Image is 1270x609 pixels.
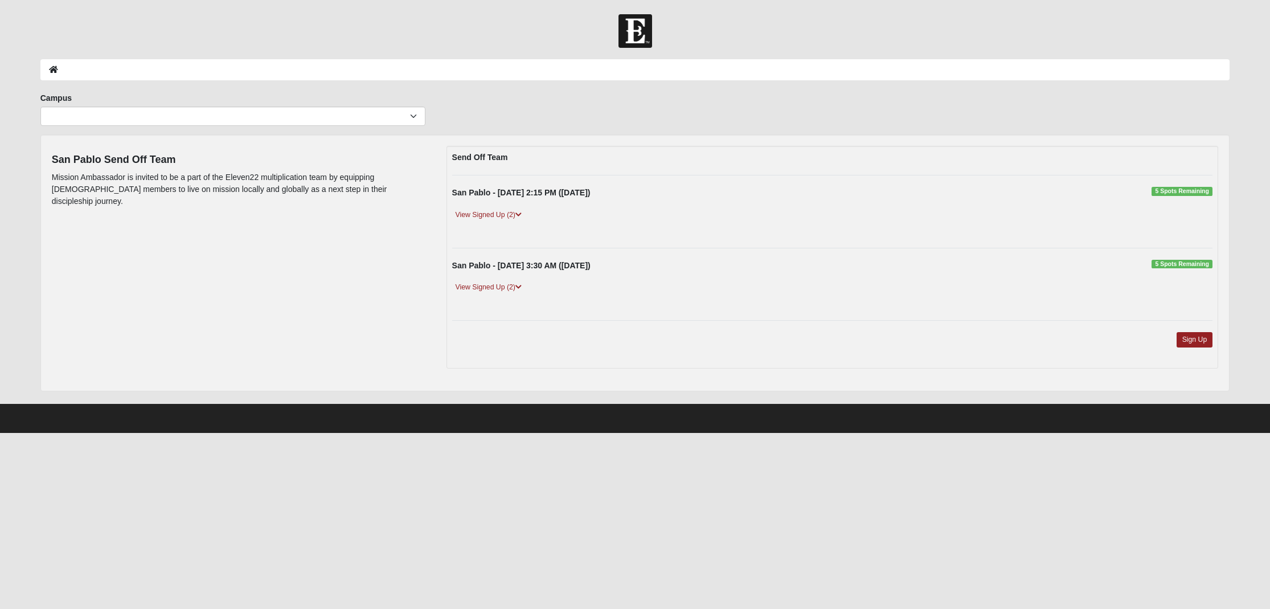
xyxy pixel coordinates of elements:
strong: San Pablo - [DATE] 3:30 AM ([DATE]) [452,261,591,270]
a: View Signed Up (2) [452,281,525,293]
strong: Send Off Team [452,153,508,162]
p: Mission Ambassador is invited to be a part of the Eleven22 multiplication team by equipping [DEMO... [52,171,429,207]
img: Church of Eleven22 Logo [618,14,652,48]
a: Sign Up [1177,332,1213,348]
span: 5 Spots Remaining [1152,260,1212,269]
a: View Signed Up (2) [452,209,525,221]
h4: San Pablo Send Off Team [52,154,429,166]
span: 5 Spots Remaining [1152,187,1212,196]
strong: San Pablo - [DATE] 2:15 PM ([DATE]) [452,188,591,197]
label: Campus [40,92,72,104]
